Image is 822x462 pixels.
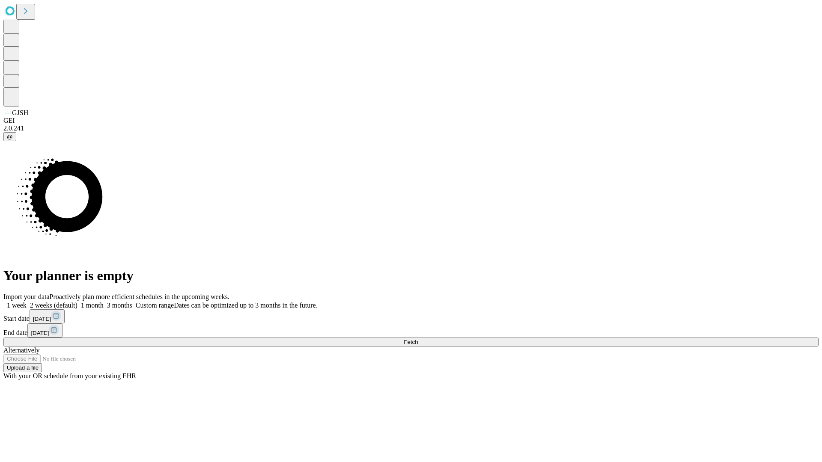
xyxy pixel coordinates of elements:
span: Custom range [136,302,174,309]
span: [DATE] [31,330,49,336]
span: [DATE] [33,316,51,322]
span: @ [7,133,13,140]
span: Dates can be optimized up to 3 months in the future. [174,302,317,309]
div: GEI [3,117,819,124]
span: 1 month [81,302,104,309]
button: Fetch [3,338,819,346]
button: Upload a file [3,363,42,372]
div: 2.0.241 [3,124,819,132]
span: Fetch [404,339,418,345]
button: [DATE] [30,309,65,323]
span: 2 weeks (default) [30,302,77,309]
button: [DATE] [27,323,63,338]
div: Start date [3,309,819,323]
span: Import your data [3,293,50,300]
span: Proactively plan more efficient schedules in the upcoming weeks. [50,293,229,300]
span: GJSH [12,109,28,116]
button: @ [3,132,16,141]
h1: Your planner is empty [3,268,819,284]
span: With your OR schedule from your existing EHR [3,372,136,379]
span: Alternatively [3,346,39,354]
div: End date [3,323,819,338]
span: 1 week [7,302,27,309]
span: 3 months [107,302,132,309]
